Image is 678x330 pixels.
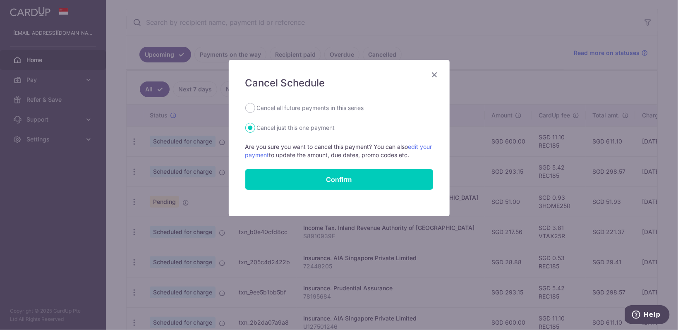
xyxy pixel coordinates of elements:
[257,123,335,133] label: Cancel just this one payment
[245,77,433,90] h5: Cancel Schedule
[625,305,670,326] iframe: Opens a widget where you can find more information
[245,143,433,159] p: Are you sure you want to cancel this payment? You can also to update the amount, due dates, promo...
[245,169,433,190] button: Confirm
[430,70,440,80] button: Close
[257,103,364,113] label: Cancel all future payments in this series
